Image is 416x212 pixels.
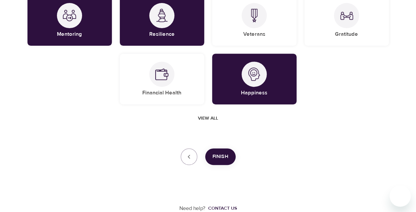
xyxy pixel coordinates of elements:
iframe: Button to launch messaging window [390,185,411,207]
img: Financial Health [155,68,168,81]
button: View all [195,112,221,125]
h5: Happiness [241,89,267,96]
img: Veterans [248,9,261,22]
h5: Resilience [149,31,175,38]
button: Finish [205,148,236,165]
img: Gratitude [340,9,353,22]
div: Financial HealthFinancial Health [120,54,204,104]
h5: Gratitude [335,31,358,38]
span: Finish [212,152,228,161]
h5: Financial Health [142,89,181,96]
span: View all [198,114,218,123]
img: Mentoring [63,9,76,22]
a: Contact us [206,205,237,212]
img: Resilience [155,9,168,22]
h5: Mentoring [57,31,82,38]
div: HappinessHappiness [212,54,297,104]
div: Contact us [208,205,237,212]
h5: Veterans [243,31,265,38]
img: Happiness [248,68,261,81]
